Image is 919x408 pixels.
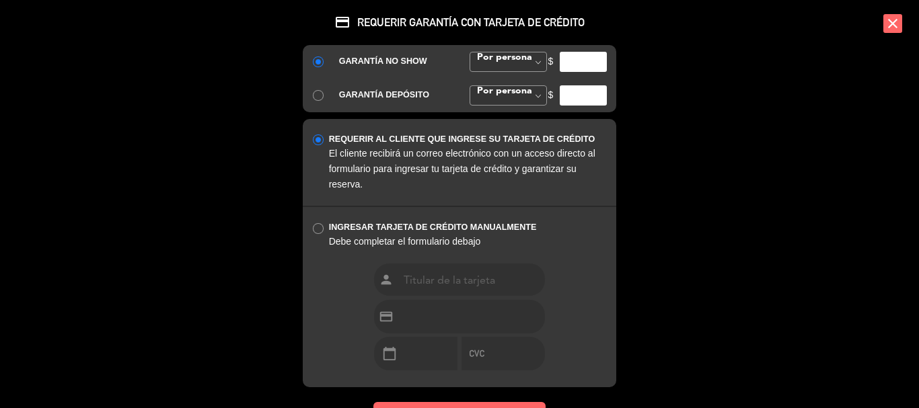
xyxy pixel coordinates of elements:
[339,88,449,102] div: GARANTÍA DEPÓSITO
[883,14,902,33] i: close
[339,54,449,69] div: GARANTÍA NO SHOW
[329,132,607,147] div: REQUERIR AL CLIENTE QUE INGRESE SU TARJETA DE CRÉDITO
[329,220,607,235] div: INGRESAR TARJETA DE CRÉDITO MANUALMENTE
[329,234,607,249] div: Debe completar el formulario debajo
[474,52,532,62] span: Por persona
[474,86,532,95] span: Por persona
[334,14,351,30] i: credit_card
[329,146,607,192] div: El cliente recibirá un correo electrónico con un acceso directo al formulario para ingresar tu ta...
[548,87,554,103] span: $
[303,14,616,30] span: REQUERIR GARANTÍA CON TARJETA DE CRÉDITO
[548,54,554,69] span: $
